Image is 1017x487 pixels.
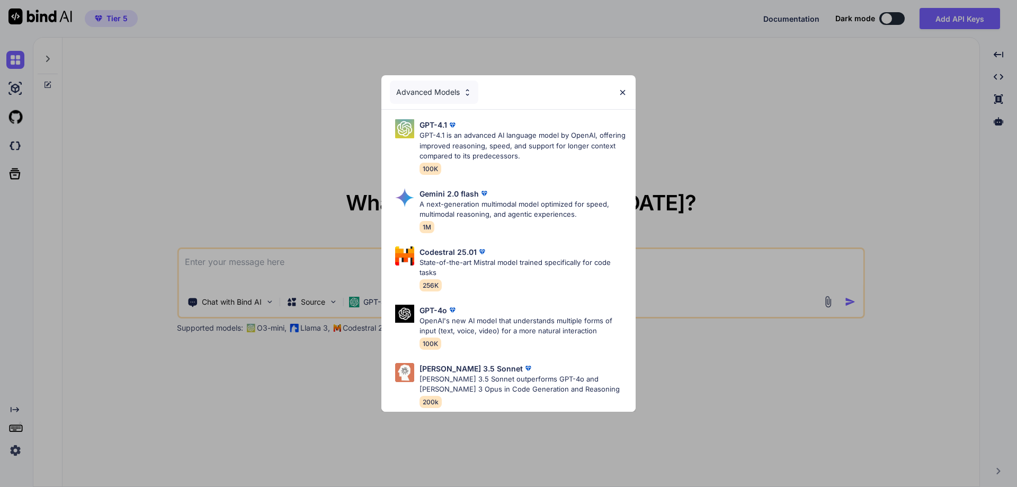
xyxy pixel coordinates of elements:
[420,374,627,395] p: [PERSON_NAME] 3.5 Sonnet outperforms GPT-4o and [PERSON_NAME] 3 Opus in Code Generation and Reaso...
[395,246,414,265] img: Pick Models
[420,199,627,220] p: A next-generation multimodal model optimized for speed, multimodal reasoning, and agentic experie...
[395,119,414,138] img: Pick Models
[420,163,441,175] span: 100K
[395,305,414,323] img: Pick Models
[420,279,442,291] span: 256K
[420,305,447,316] p: GPT-4o
[420,316,627,337] p: OpenAI's new AI model that understands multiple forms of input (text, voice, video) for a more na...
[420,188,479,199] p: Gemini 2.0 flash
[395,188,414,207] img: Pick Models
[463,88,472,97] img: Pick Models
[420,396,442,408] span: 200k
[477,246,487,257] img: premium
[420,258,627,278] p: State-of-the-art Mistral model trained specifically for code tasks
[420,130,627,162] p: GPT-4.1 is an advanced AI language model by OpenAI, offering improved reasoning, speed, and suppo...
[420,221,434,233] span: 1M
[523,363,533,374] img: premium
[447,305,458,315] img: premium
[420,338,441,350] span: 100K
[479,188,489,199] img: premium
[395,363,414,382] img: Pick Models
[420,363,523,374] p: [PERSON_NAME] 3.5 Sonnet
[447,120,458,130] img: premium
[420,119,447,130] p: GPT-4.1
[420,246,477,258] p: Codestral 25.01
[618,88,627,97] img: close
[390,81,478,104] div: Advanced Models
